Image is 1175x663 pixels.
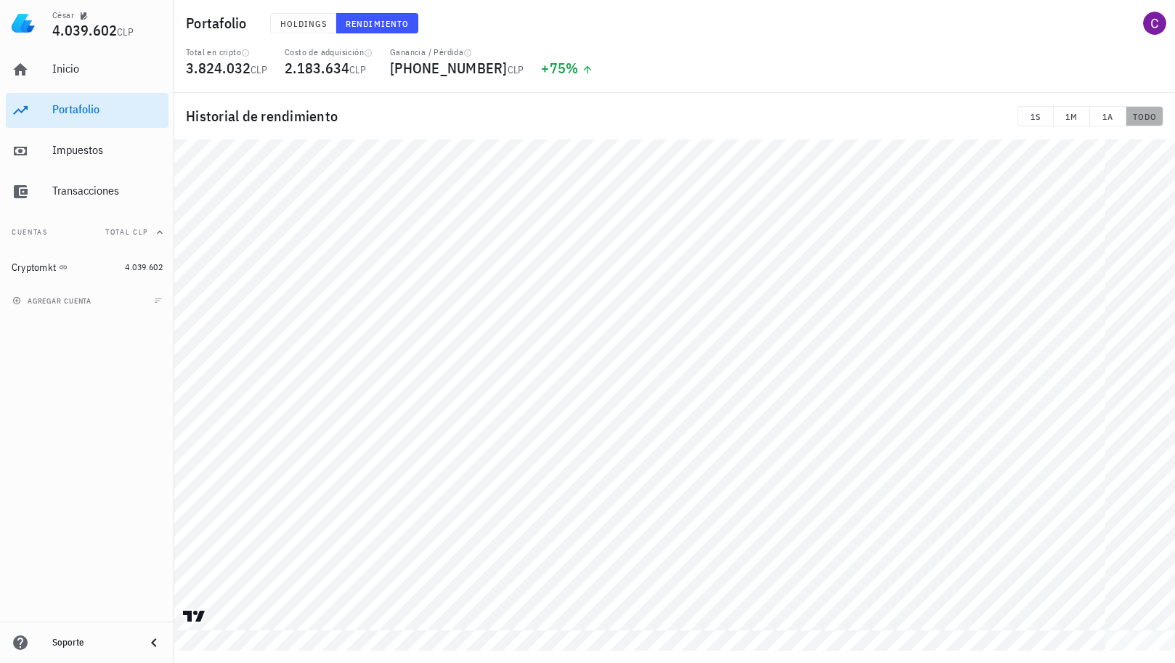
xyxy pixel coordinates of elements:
span: agregar cuenta [15,296,92,306]
span: [PHONE_NUMBER] [390,58,508,78]
span: CLP [349,63,366,76]
button: agregar cuenta [9,293,98,308]
button: TODO [1126,106,1163,126]
span: CLP [508,63,524,76]
div: Transacciones [52,184,163,198]
span: Holdings [280,18,328,29]
button: Rendimiento [336,13,418,33]
a: Inicio [6,52,168,87]
span: 2.183.634 [285,58,349,78]
div: Costo de adquisición [285,46,373,58]
div: César [52,9,74,21]
div: Ganancia / Pérdida [390,46,524,58]
button: 1A [1090,106,1126,126]
a: Cryptomkt 4.039.602 [6,250,168,285]
span: 1S [1024,111,1047,122]
div: Impuestos [52,143,163,157]
span: 1A [1096,111,1120,122]
button: 1M [1054,106,1090,126]
div: Portafolio [52,102,163,116]
button: Holdings [270,13,337,33]
div: Soporte [52,637,134,648]
span: CLP [117,25,134,38]
div: avatar [1143,12,1166,35]
div: Inicio [52,62,163,76]
span: Rendimiento [345,18,409,29]
span: CLP [251,63,267,76]
span: % [566,58,578,78]
a: Portafolio [6,93,168,128]
h1: Portafolio [186,12,253,35]
span: Total CLP [105,227,148,237]
span: 4.039.602 [52,20,117,40]
a: Transacciones [6,174,168,209]
button: CuentasTotal CLP [6,215,168,250]
div: +75 [541,61,593,76]
div: Historial de rendimiento [174,93,1175,139]
div: Total en cripto [186,46,267,58]
span: TODO [1132,111,1157,122]
span: 4.039.602 [125,261,163,272]
button: 1S [1017,106,1054,126]
span: 1M [1060,111,1083,122]
img: LedgiFi [12,12,35,35]
a: Impuestos [6,134,168,168]
div: Cryptomkt [12,261,56,274]
a: Charting by TradingView [182,609,207,623]
span: 3.824.032 [186,58,251,78]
